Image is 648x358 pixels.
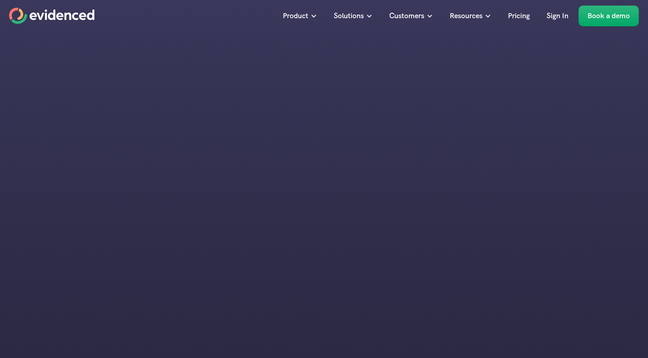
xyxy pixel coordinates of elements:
[283,10,308,22] p: Product
[389,10,424,22] p: Customers
[508,10,530,22] p: Pricing
[450,10,482,22] p: Resources
[547,10,568,22] p: Sign In
[588,10,630,22] p: Book a demo
[540,5,575,26] a: Sign In
[334,10,364,22] p: Solutions
[272,100,376,131] h1: Run interviews you can rely on.
[501,5,537,26] a: Pricing
[9,8,95,24] a: Home
[578,5,639,26] a: Book a demo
